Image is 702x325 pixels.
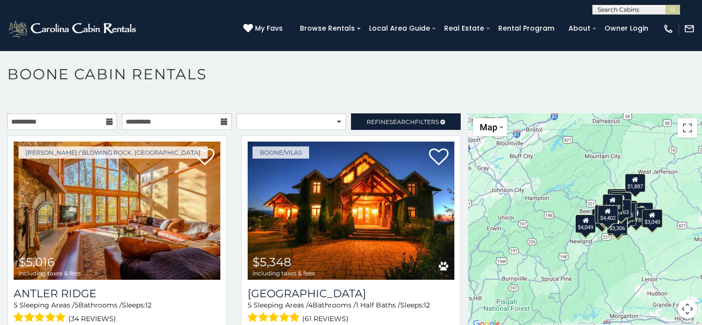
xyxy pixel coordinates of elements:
div: $3,040 [642,209,663,228]
img: phone-regular-white.png [663,23,674,34]
span: $5,016 [19,255,55,269]
span: $5,348 [253,255,291,269]
div: $4,049 [575,215,596,233]
a: [GEOGRAPHIC_DATA] [248,287,454,300]
a: Local Area Guide [364,21,435,36]
span: 12 [145,301,152,309]
span: 4 [308,301,312,309]
div: Sleeping Areas / Bathrooms / Sleeps: [14,300,220,325]
a: RefineSearchFilters [351,113,461,130]
span: (34 reviews) [68,312,116,325]
a: [PERSON_NAME] / Blowing Rock, [GEOGRAPHIC_DATA] [19,146,208,159]
img: mail-regular-white.png [684,23,695,34]
button: Toggle fullscreen view [678,118,697,138]
div: $3,740 [595,205,615,223]
div: $5,348 [603,194,623,213]
img: Antler Ridge [14,142,220,280]
a: Browse Rentals [295,21,360,36]
div: $2,946 [609,190,630,209]
div: $1,887 [625,174,645,192]
a: Owner Login [600,21,653,36]
a: Add to favorites [429,147,448,168]
span: 5 [75,301,78,309]
span: 5 [14,301,18,309]
img: Wilderness Lodge [248,142,454,280]
h3: Wilderness Lodge [248,287,454,300]
a: Antler Ridge [14,287,220,300]
a: Rental Program [493,21,559,36]
div: $4,304 [611,192,632,211]
img: White-1-2.png [7,19,139,38]
div: Sleeping Areas / Bathrooms / Sleeps: [248,300,454,325]
span: Refine Filters [367,118,439,126]
span: Search [390,118,415,126]
button: Change map style [473,118,507,136]
span: including taxes & fees [19,270,81,276]
a: About [564,21,595,36]
div: $3,708 [607,189,628,207]
span: 12 [424,301,430,309]
span: Map [480,122,497,132]
span: 5 [248,301,252,309]
span: 1 Half Baths / [356,301,400,309]
button: Map camera controls [678,299,697,319]
a: Wilderness Lodge $5,348 including taxes & fees [248,142,454,280]
a: My Favs [243,23,285,34]
div: $10,734 [630,202,653,221]
span: (61 reviews) [302,312,349,325]
div: $3,306 [607,216,627,234]
span: My Favs [255,23,283,34]
a: Boone/Vilas [253,146,309,159]
a: Real Estate [439,21,489,36]
span: including taxes & fees [253,270,315,276]
a: Antler Ridge $5,016 including taxes & fees [14,142,220,280]
div: $4,402 [598,205,618,224]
